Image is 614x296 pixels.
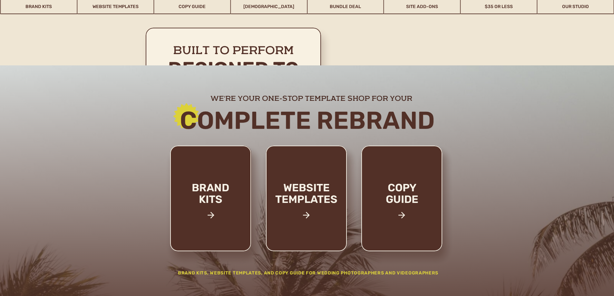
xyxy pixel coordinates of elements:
h2: Brand Kits, website templates, and Copy Guide for wedding photographers and videographers [164,270,453,279]
h2: we're your one-stop template shop for your [165,94,458,102]
a: website templates [264,182,349,219]
a: copy guide [372,182,432,227]
h2: Complete rebrand [133,107,482,133]
h2: Designed to [153,58,314,81]
h2: Built to perform [153,45,314,59]
a: brand kits [183,182,238,227]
